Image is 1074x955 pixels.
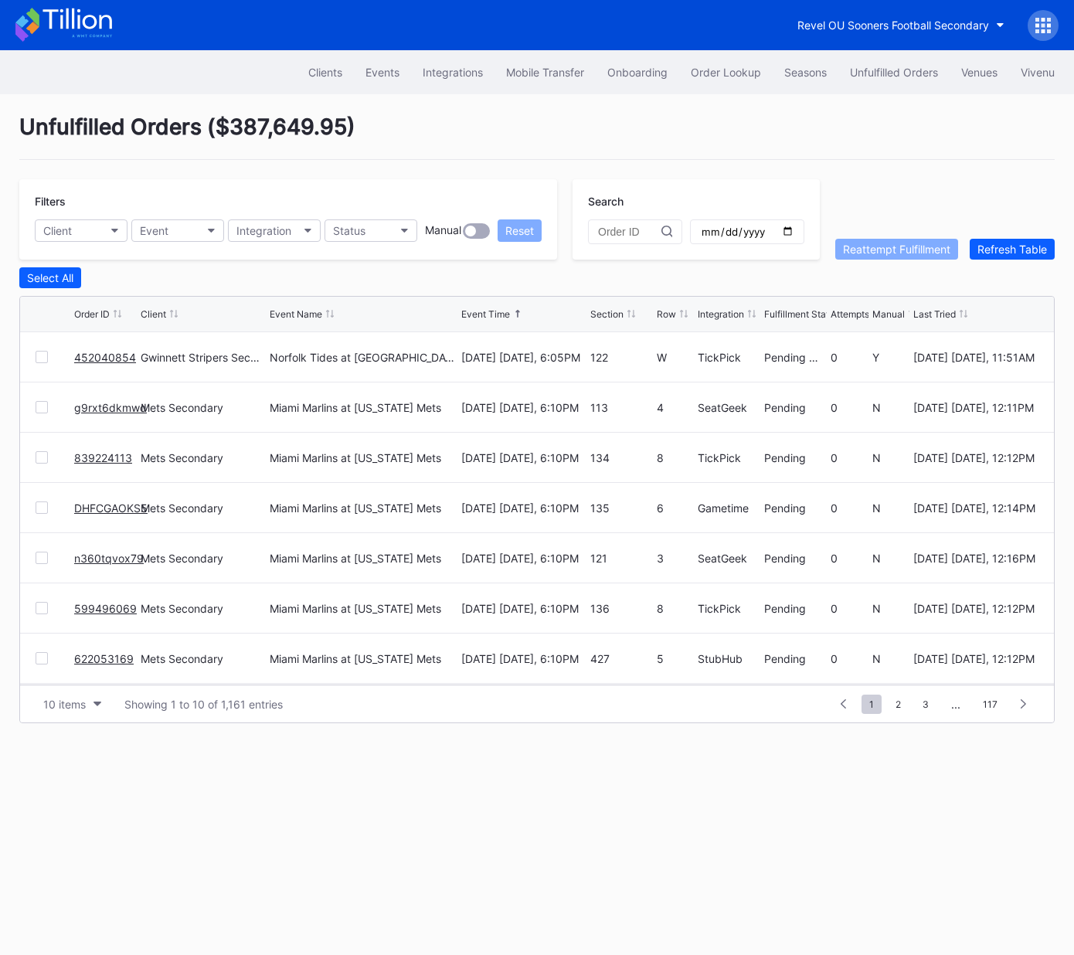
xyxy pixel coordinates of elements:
[270,401,441,414] div: Miami Marlins at [US_STATE] Mets
[36,694,109,715] button: 10 items
[141,351,266,364] div: Gwinnett Stripers Secondary
[590,602,653,615] div: 136
[786,11,1016,39] button: Revel OU Sooners Football Secondary
[764,552,827,565] div: Pending
[657,401,695,414] div: 4
[74,451,132,464] a: 839224113
[698,451,760,464] div: TickPick
[657,351,695,364] div: W
[131,219,224,242] button: Event
[590,501,653,515] div: 135
[679,58,773,87] button: Order Lookup
[27,271,73,284] div: Select All
[590,401,653,414] div: 113
[764,602,827,615] div: Pending
[831,401,868,414] div: 0
[461,552,586,565] div: [DATE] [DATE], 6:10PM
[19,267,81,288] button: Select All
[913,552,1038,565] div: [DATE] [DATE], 12:16PM
[913,451,1038,464] div: [DATE] [DATE], 12:12PM
[961,66,998,79] div: Venues
[35,219,127,242] button: Client
[831,602,868,615] div: 0
[325,219,417,242] button: Status
[423,66,483,79] div: Integrations
[872,351,910,364] div: Y
[74,351,136,364] a: 452040854
[831,351,868,364] div: 0
[297,58,354,87] button: Clients
[784,66,827,79] div: Seasons
[913,602,1038,615] div: [DATE] [DATE], 12:12PM
[270,602,441,615] div: Miami Marlins at [US_STATE] Mets
[872,451,910,464] div: N
[657,552,695,565] div: 3
[764,401,827,414] div: Pending
[141,552,266,565] div: Mets Secondary
[411,58,495,87] a: Integrations
[872,652,910,665] div: N
[977,243,1047,256] div: Refresh Table
[831,552,868,565] div: 0
[940,698,972,711] div: ...
[141,652,266,665] div: Mets Secondary
[773,58,838,87] button: Seasons
[141,308,166,320] div: Client
[872,308,905,320] div: Manual
[764,652,827,665] div: Pending
[831,652,868,665] div: 0
[596,58,679,87] a: Onboarding
[461,308,510,320] div: Event Time
[141,401,266,414] div: Mets Secondary
[43,698,86,711] div: 10 items
[461,652,586,665] div: [DATE] [DATE], 6:10PM
[764,501,827,515] div: Pending
[975,695,1005,714] span: 117
[270,552,441,565] div: Miami Marlins at [US_STATE] Mets
[74,308,110,320] div: Order ID
[950,58,1009,87] button: Venues
[698,501,760,515] div: Gametime
[43,224,72,237] div: Client
[498,219,542,242] button: Reset
[461,451,586,464] div: [DATE] [DATE], 6:10PM
[913,652,1038,665] div: [DATE] [DATE], 12:12PM
[872,501,910,515] div: N
[843,243,950,256] div: Reattempt Fulfillment
[915,695,936,714] span: 3
[270,308,322,320] div: Event Name
[913,351,1038,364] div: [DATE] [DATE], 11:51AM
[835,239,958,260] button: Reattempt Fulfillment
[506,66,584,79] div: Mobile Transfer
[124,698,283,711] div: Showing 1 to 10 of 1,161 entries
[141,602,266,615] div: Mets Secondary
[872,552,910,565] div: N
[698,308,744,320] div: Integration
[764,451,827,464] div: Pending
[74,652,134,665] a: 622053169
[831,308,869,320] div: Attempts
[270,501,441,515] div: Miami Marlins at [US_STATE] Mets
[1021,66,1055,79] div: Vivenu
[354,58,411,87] a: Events
[888,695,909,714] span: 2
[1009,58,1066,87] a: Vivenu
[872,602,910,615] div: N
[461,401,586,414] div: [DATE] [DATE], 6:10PM
[236,224,291,237] div: Integration
[308,66,342,79] div: Clients
[461,351,586,364] div: [DATE] [DATE], 6:05PM
[850,66,938,79] div: Unfulfilled Orders
[970,239,1055,260] button: Refresh Table
[657,451,695,464] div: 8
[657,501,695,515] div: 6
[495,58,596,87] button: Mobile Transfer
[140,224,168,237] div: Event
[333,224,365,237] div: Status
[590,308,624,320] div: Section
[831,451,868,464] div: 0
